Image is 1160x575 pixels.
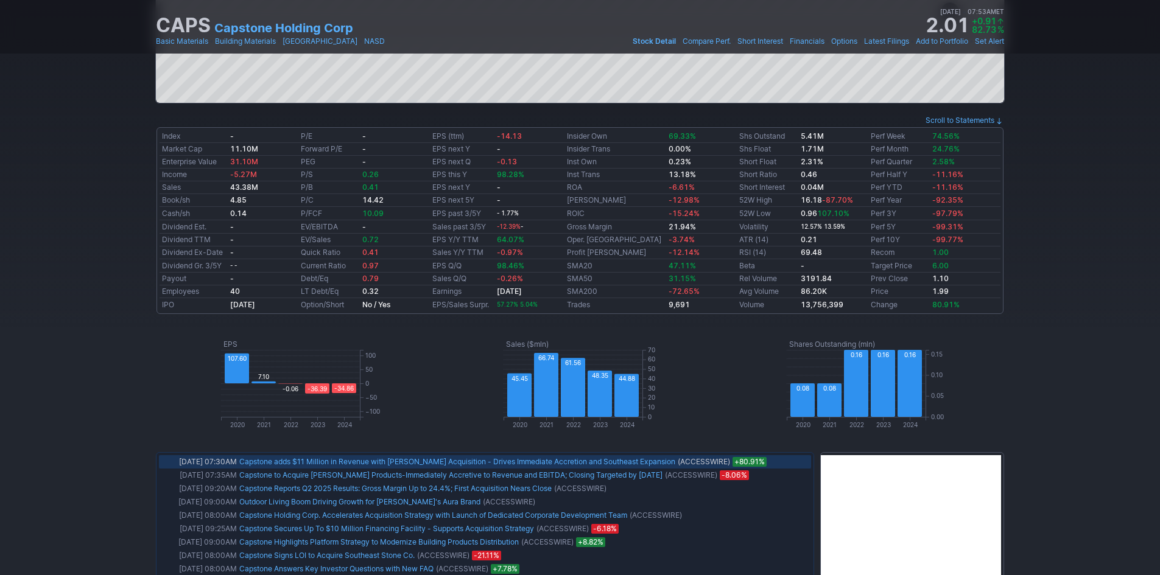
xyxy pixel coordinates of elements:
[801,300,843,309] b: 13,756,399
[823,421,837,428] text: 2021
[871,261,912,270] a: Target Price
[436,563,488,575] span: (ACCESSWIRE)
[497,170,524,179] span: 98.28%
[362,248,379,257] span: 0.41
[564,220,666,234] td: Gross Margin
[739,157,776,166] a: Short Float
[737,259,798,273] td: Beta
[790,35,824,47] a: Financials
[365,394,377,401] text: −50
[564,273,666,285] td: SMA50
[932,195,963,204] span: -92.35%
[564,194,666,207] td: [PERSON_NAME]
[298,220,360,234] td: EV/EBITDA
[160,220,228,234] td: Dividend Est.
[801,157,823,166] a: 2.31%
[362,222,366,231] b: -
[160,298,228,312] td: IPO
[737,143,798,156] td: Shs Float
[669,157,691,166] b: 0.23%
[822,195,853,204] span: -87.70%
[230,262,237,269] small: - -
[683,37,731,46] span: Compare Perf.
[230,131,234,141] b: -
[230,274,234,283] b: -
[160,143,228,156] td: Market Cap
[156,16,211,35] h1: CAPS
[669,170,696,179] b: 13.18%
[795,421,810,428] text: 2020
[362,274,379,283] span: 0.79
[359,35,363,47] span: •
[932,131,960,141] span: 74.56%
[298,194,360,207] td: P/C
[669,144,691,153] b: 0.00%
[932,209,963,218] span: -97.79%
[362,157,366,166] b: -
[737,130,798,143] td: Shs Outstand
[801,223,845,230] small: 12.57% 13.59%
[417,549,469,562] span: (ACCESSWIRE)
[364,35,385,47] a: NASD
[859,35,863,47] span: •
[801,235,817,244] b: 0.21
[362,144,366,153] b: -
[733,457,767,467] span: +80.91%
[506,340,549,349] text: Sales ($mln)
[864,37,909,46] span: Latest Filings
[669,183,695,192] span: -6.61%
[648,385,655,392] text: 30
[620,421,634,428] text: 2024
[160,259,228,273] td: Dividend Gr. 3/5Y
[864,35,909,47] a: Latest Filings
[511,375,528,382] text: 45.45
[648,346,655,354] text: 70
[430,246,494,259] td: Sales Y/Y TTM
[972,16,996,26] span: +0.91
[932,170,963,179] span: -11.16%
[298,130,360,143] td: P/E
[678,456,730,468] span: (ACCESSWIRE)
[214,19,353,37] a: Capstone Holding Corp
[228,355,247,362] text: 107.60
[564,259,666,273] td: SMA20
[868,220,930,234] td: Perf 5Y
[739,170,777,179] a: Short Ratio
[430,273,494,285] td: Sales Q/Q
[159,549,238,562] td: [DATE] 08:00AM
[732,35,736,47] span: •
[223,340,237,349] text: EPS
[619,375,635,382] text: 44.88
[969,35,974,47] span: •
[633,35,676,47] a: Stock Detail
[483,496,535,508] span: (ACCESSWIRE)
[554,483,606,495] span: (ACCESSWIRE)
[910,35,915,47] span: •
[932,183,963,192] span: -11.16%
[497,223,523,230] small: -
[430,234,494,246] td: EPS Y/Y TTM
[576,537,605,547] span: +8.82%
[737,220,798,234] td: Volatility
[904,351,915,358] text: 0.16
[159,469,238,482] td: [DATE] 07:35AM
[817,209,849,218] span: 107.10%
[868,207,930,220] td: Perf 3Y
[916,35,968,47] a: Add to Portfolio
[801,170,817,179] b: 0.46
[472,551,501,560] span: -21.11%
[159,495,238,509] td: [DATE] 09:00AM
[497,299,538,308] a: 57.27% 5.04%
[430,220,494,234] td: Sales past 3/5Y
[239,457,675,466] a: Capstone adds $11 Million in Revenue with [PERSON_NAME] Acquisition - Drives Immediate Accretion ...
[737,285,798,298] td: Avg Volume
[230,195,247,204] b: 4.85
[801,144,824,153] b: 1.71M
[669,195,700,204] span: -12.98%
[160,181,228,194] td: Sales
[801,183,824,192] a: 0.04M
[497,210,519,217] small: - 1.77%
[298,234,360,246] td: EV/Sales
[669,209,700,218] span: -15.24%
